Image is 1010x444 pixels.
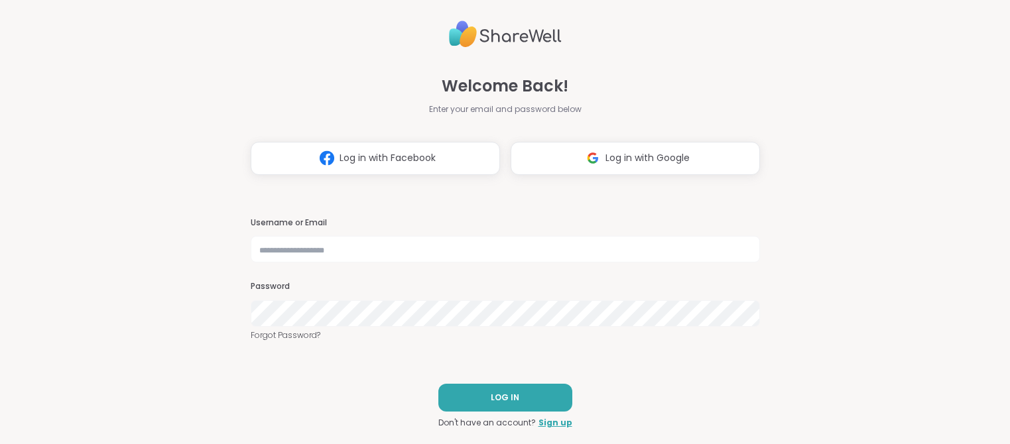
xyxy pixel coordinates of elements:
[314,146,340,170] img: ShareWell Logomark
[511,142,760,175] button: Log in with Google
[491,392,519,404] span: LOG IN
[438,384,572,412] button: LOG IN
[251,217,760,229] h3: Username or Email
[438,417,536,429] span: Don't have an account?
[340,151,436,165] span: Log in with Facebook
[442,74,568,98] span: Welcome Back!
[449,15,562,53] img: ShareWell Logo
[251,281,760,292] h3: Password
[538,417,572,429] a: Sign up
[251,329,760,341] a: Forgot Password?
[605,151,690,165] span: Log in with Google
[429,103,582,115] span: Enter your email and password below
[580,146,605,170] img: ShareWell Logomark
[251,142,500,175] button: Log in with Facebook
